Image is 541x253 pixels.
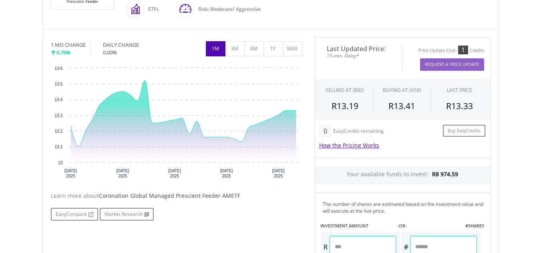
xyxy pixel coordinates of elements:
[319,125,332,137] div: 0
[225,41,245,56] button: 3M
[168,169,181,178] text: [DATE] 2025
[388,100,415,112] span: R13.41
[332,100,358,112] span: R13.19
[446,100,473,112] span: R13.33
[321,52,396,60] span: 15-min. Delay*
[383,87,421,94] span: BUYING AT (ASK)
[116,169,129,178] text: [DATE] 2025
[220,169,233,178] text: [DATE] 2025
[51,64,302,184] svg: Interactive chart
[443,125,485,137] a: Buy EasyCredits
[432,170,458,178] span: R8 974.59
[283,41,302,56] button: MAX
[323,201,487,214] div: The number of shares are estimated based on the investment value and will execute at the live price.
[447,87,472,94] div: LAST PRICE
[470,48,484,54] div: Credits
[54,66,62,71] text: 13.6
[58,161,62,165] text: 13
[420,58,484,71] button: Request A Price Update
[64,169,77,178] text: [DATE] 2025
[56,49,70,56] span: 0.76%
[103,49,117,56] span: 0.00%
[54,114,62,118] text: 13.3
[51,192,302,200] div: Learn more about
[326,87,364,94] div: SELLING AT (BID)
[315,166,490,184] div: Your available funds to invest:
[100,208,154,221] a: Market Research
[54,129,62,133] text: 13.2
[51,208,98,221] a: EasyCompare
[206,41,225,56] button: 1M
[418,48,457,54] div: Price Update Cost:
[51,64,302,184] div: Chart. Highcharts interactive chart.
[51,41,86,49] div: 1 MO CHANGE
[321,46,396,52] span: Last Updated Price:
[320,223,368,229] label: INVESTMENT AMOUNT
[54,98,62,102] text: 13.4
[319,141,379,149] a: How the Pricing Works
[397,223,407,229] label: -OR-
[54,145,62,149] text: 13.1
[99,192,240,199] span: Coronation Global Managed Prescient Feeder AMETF
[54,82,62,86] text: 13.5
[263,41,283,56] button: 1Y
[244,41,264,56] button: 6M
[333,128,384,135] div: EasyCredits remaining
[272,169,285,178] text: [DATE] 2025
[465,223,484,229] label: #SHARES
[458,46,468,54] div: 1
[103,41,166,49] div: DAILY CHANGE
